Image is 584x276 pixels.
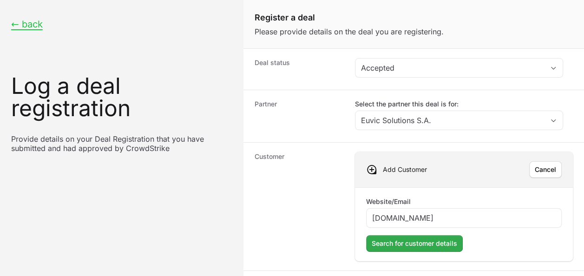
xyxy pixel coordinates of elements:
label: Website/Email [366,197,411,206]
dt: Partner [255,99,344,133]
dt: Deal status [255,58,344,80]
button: Cancel [529,161,562,178]
h1: Register a deal [255,11,573,24]
p: Provide details on your Deal Registration that you have submitted and had approved by CrowdStrike [11,134,232,153]
p: Add Customer [383,165,427,174]
p: Please provide details on the deal you are registering. [255,26,573,37]
button: Accepted [355,59,563,77]
button: Search for customer details [366,235,463,252]
dt: Customer [255,152,344,261]
span: Search for customer details [372,238,457,249]
h1: Log a deal registration [11,75,232,119]
div: Accepted [361,62,544,73]
div: Open [544,111,563,130]
label: Select the partner this deal is for: [355,99,563,109]
span: Cancel [535,164,556,175]
button: ← back [11,19,43,30]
